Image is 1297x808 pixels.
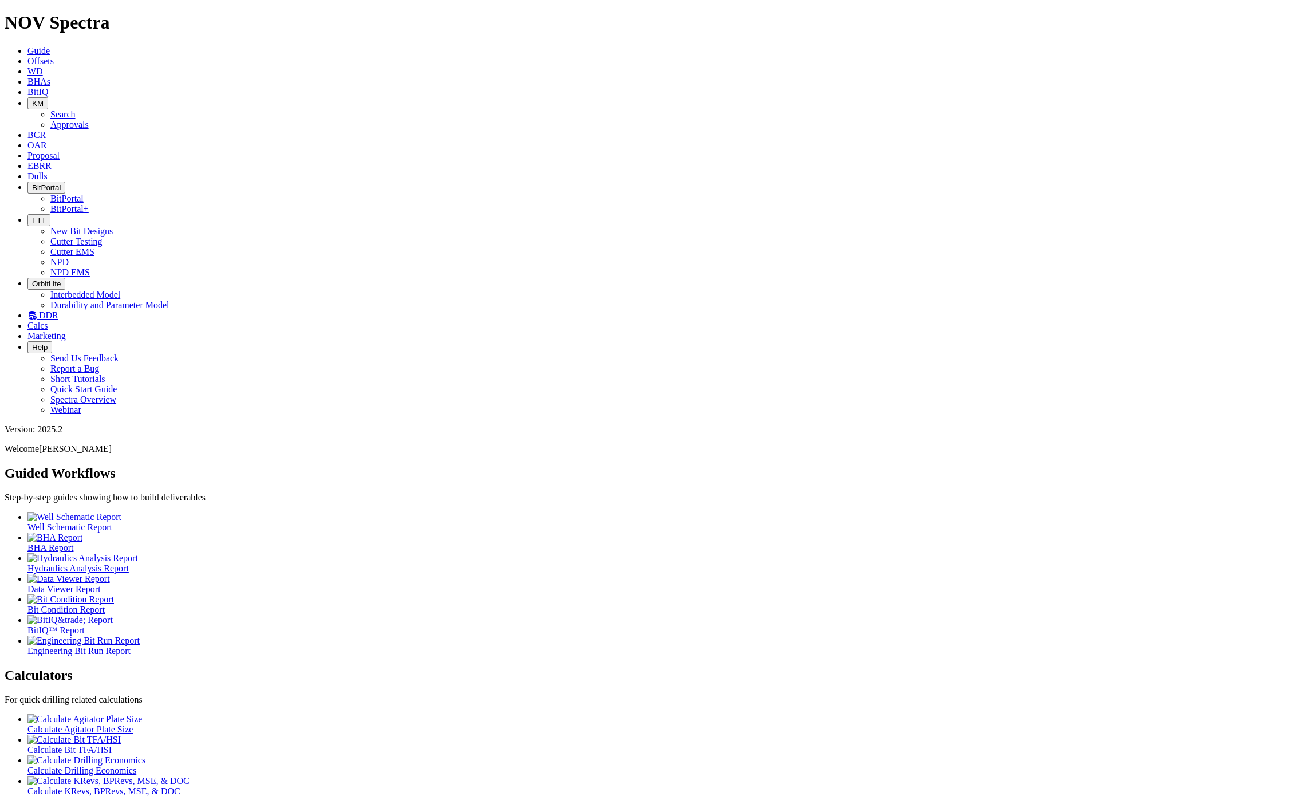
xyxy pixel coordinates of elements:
a: Calculate Bit TFA/HSI Calculate Bit TFA/HSI [27,735,1292,755]
a: Hydraulics Analysis Report Hydraulics Analysis Report [27,553,1292,573]
a: Calculate Drilling Economics Calculate Drilling Economics [27,755,1292,775]
img: BHA Report [27,533,82,543]
a: NPD [50,257,69,267]
span: [PERSON_NAME] [39,444,112,454]
a: BitPortal+ [50,204,89,214]
img: Hydraulics Analysis Report [27,553,138,563]
h1: NOV Spectra [5,12,1292,33]
a: NPD EMS [50,267,90,277]
a: Proposal [27,151,60,160]
img: BitIQ&trade; Report [27,615,113,625]
a: OAR [27,140,47,150]
span: BitPortal [32,183,61,192]
span: DDR [39,310,58,320]
a: WD [27,66,43,76]
button: BitPortal [27,182,65,194]
img: Bit Condition Report [27,594,114,605]
img: Calculate KRevs, BPRevs, MSE, & DOC [27,776,190,786]
a: BitPortal [50,194,84,203]
a: Calculate Agitator Plate Size Calculate Agitator Plate Size [27,714,1292,734]
a: BitIQ&trade; Report BitIQ™ Report [27,615,1292,635]
a: Report a Bug [50,364,99,373]
a: Short Tutorials [50,374,105,384]
button: Help [27,341,52,353]
a: Marketing [27,331,66,341]
a: BCR [27,130,46,140]
a: New Bit Designs [50,226,113,236]
a: Calculate KRevs, BPRevs, MSE, & DOC Calculate KRevs, BPRevs, MSE, & DOC [27,776,1292,796]
a: Calcs [27,321,48,330]
p: For quick drilling related calculations [5,695,1292,705]
a: Cutter Testing [50,237,103,246]
span: Bit Condition Report [27,605,105,614]
span: Engineering Bit Run Report [27,646,131,656]
a: EBRR [27,161,52,171]
a: Interbedded Model [50,290,120,299]
a: Search [50,109,76,119]
span: BitIQ™ Report [27,625,85,635]
button: KM [27,97,48,109]
span: Help [32,343,48,352]
a: DDR [27,310,58,320]
img: Engineering Bit Run Report [27,636,140,646]
a: Cutter EMS [50,247,94,257]
a: Bit Condition Report Bit Condition Report [27,594,1292,614]
button: FTT [27,214,50,226]
a: Webinar [50,405,81,415]
img: Well Schematic Report [27,512,121,522]
a: Guide [27,46,50,56]
img: Calculate Agitator Plate Size [27,714,142,724]
span: BHA Report [27,543,73,553]
a: BHA Report BHA Report [27,533,1292,553]
span: Data Viewer Report [27,584,101,594]
a: Spectra Overview [50,395,116,404]
a: Approvals [50,120,89,129]
img: Calculate Bit TFA/HSI [27,735,121,745]
img: Data Viewer Report [27,574,110,584]
button: OrbitLite [27,278,65,290]
span: Well Schematic Report [27,522,112,532]
h2: Calculators [5,668,1292,683]
span: KM [32,99,44,108]
span: OrbitLite [32,279,61,288]
img: Calculate Drilling Economics [27,755,145,766]
span: FTT [32,216,46,224]
a: Send Us Feedback [50,353,119,363]
a: BitIQ [27,87,48,97]
a: Engineering Bit Run Report Engineering Bit Run Report [27,636,1292,656]
p: Welcome [5,444,1292,454]
div: Version: 2025.2 [5,424,1292,435]
a: Well Schematic Report Well Schematic Report [27,512,1292,532]
a: BHAs [27,77,50,86]
span: Hydraulics Analysis Report [27,563,129,573]
a: Offsets [27,56,54,66]
a: Data Viewer Report Data Viewer Report [27,574,1292,594]
h2: Guided Workflows [5,466,1292,481]
p: Step-by-step guides showing how to build deliverables [5,492,1292,503]
a: Quick Start Guide [50,384,117,394]
a: Durability and Parameter Model [50,300,169,310]
a: Dulls [27,171,48,181]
